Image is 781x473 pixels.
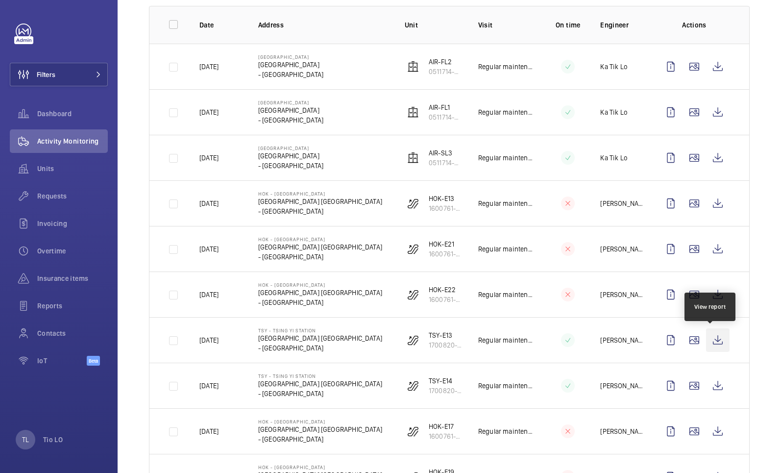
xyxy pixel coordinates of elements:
p: HOK - [GEOGRAPHIC_DATA] [258,464,382,470]
p: TSY-E13 [429,330,463,340]
p: Regular maintenance [478,426,536,436]
img: elevator.svg [407,106,419,118]
p: [GEOGRAPHIC_DATA] [GEOGRAPHIC_DATA] [258,424,382,434]
p: On time [551,20,585,30]
p: TSY - Tsing Yi Station [258,327,382,333]
p: AIR-SL3 [429,148,463,158]
p: [GEOGRAPHIC_DATA] [258,54,323,60]
p: - [GEOGRAPHIC_DATA] [258,389,382,398]
p: [GEOGRAPHIC_DATA] [258,151,323,161]
p: [GEOGRAPHIC_DATA] [GEOGRAPHIC_DATA] [258,242,382,252]
p: - [GEOGRAPHIC_DATA] [258,252,382,262]
p: [DATE] [199,107,219,117]
p: [DATE] [199,381,219,391]
p: [PERSON_NAME] [600,244,643,254]
p: [DATE] [199,335,219,345]
p: TL [22,435,29,445]
img: escalator.svg [407,425,419,437]
p: - [GEOGRAPHIC_DATA] [258,434,382,444]
p: HOK-E17 [429,422,463,431]
p: 1600761-001 [429,295,463,304]
p: Regular maintenance [478,62,536,72]
span: IoT [37,356,87,366]
button: Filters [10,63,108,86]
p: 1600761-021 [429,431,463,441]
p: TSY-E14 [429,376,463,386]
p: HOK - [GEOGRAPHIC_DATA] [258,419,382,424]
p: AIR-FL1 [429,102,463,112]
p: [DATE] [199,199,219,208]
p: [DATE] [199,426,219,436]
p: Address [258,20,389,30]
p: - [GEOGRAPHIC_DATA] [258,343,382,353]
img: escalator.svg [407,198,419,209]
p: [GEOGRAPHIC_DATA] [GEOGRAPHIC_DATA] [258,333,382,343]
p: [GEOGRAPHIC_DATA] [GEOGRAPHIC_DATA] [258,379,382,389]
p: Regular maintenance [478,244,536,254]
p: HOK - [GEOGRAPHIC_DATA] [258,191,382,197]
p: [DATE] [199,244,219,254]
p: Regular maintenance [478,381,536,391]
p: - [GEOGRAPHIC_DATA] [258,161,323,171]
span: Units [37,164,108,174]
p: Regular maintenance [478,107,536,117]
span: Dashboard [37,109,108,119]
p: [GEOGRAPHIC_DATA] [GEOGRAPHIC_DATA] [258,197,382,206]
p: TSY - Tsing Yi Station [258,373,382,379]
p: [PERSON_NAME] [600,335,643,345]
p: 1600761-025 [429,249,463,259]
p: - [GEOGRAPHIC_DATA] [258,298,382,307]
p: [PERSON_NAME] [600,426,643,436]
span: Activity Monitoring [37,136,108,146]
p: Ka Tik Lo [600,153,628,163]
p: Actions [659,20,730,30]
p: [GEOGRAPHIC_DATA] [258,105,323,115]
p: 0511714-003 [429,112,463,122]
p: Regular maintenance [478,153,536,163]
p: Regular maintenance [478,290,536,299]
span: Contacts [37,328,108,338]
img: elevator.svg [407,152,419,164]
p: Regular maintenance [478,199,536,208]
p: Date [199,20,243,30]
p: [PERSON_NAME] [600,199,643,208]
p: Engineer [600,20,643,30]
p: HOK - [GEOGRAPHIC_DATA] [258,236,382,242]
p: - [GEOGRAPHIC_DATA] [258,70,323,79]
p: Ka Tik Lo [600,107,628,117]
p: [GEOGRAPHIC_DATA] [258,60,323,70]
img: escalator.svg [407,243,419,255]
span: Invoicing [37,219,108,228]
p: - [GEOGRAPHIC_DATA] [258,206,382,216]
p: Tio LO [43,435,63,445]
p: HOK - [GEOGRAPHIC_DATA] [258,282,382,288]
p: Visit [478,20,536,30]
p: Ka Tik Lo [600,62,628,72]
p: [PERSON_NAME] [600,290,643,299]
p: [GEOGRAPHIC_DATA] [258,145,323,151]
span: Reports [37,301,108,311]
p: [DATE] [199,153,219,163]
p: 1700820-011 [429,386,463,396]
p: Unit [405,20,463,30]
p: [PERSON_NAME] [600,381,643,391]
span: Beta [87,356,100,366]
p: HOK-E21 [429,239,463,249]
p: Regular maintenance [478,335,536,345]
p: HOK-E22 [429,285,463,295]
p: [DATE] [199,290,219,299]
p: 0511714-002 [429,158,463,168]
p: 0511714-001 [429,67,463,76]
img: elevator.svg [407,61,419,73]
p: 1700820-004 [429,340,463,350]
img: escalator.svg [407,289,419,300]
img: escalator.svg [407,334,419,346]
span: Filters [37,70,55,79]
div: View report [694,302,726,311]
p: - [GEOGRAPHIC_DATA] [258,115,323,125]
p: AIR-FL2 [429,57,463,67]
p: 1600761-006 [429,203,463,213]
span: Overtime [37,246,108,256]
p: HOK-E13 [429,194,463,203]
p: [GEOGRAPHIC_DATA] [258,100,323,105]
